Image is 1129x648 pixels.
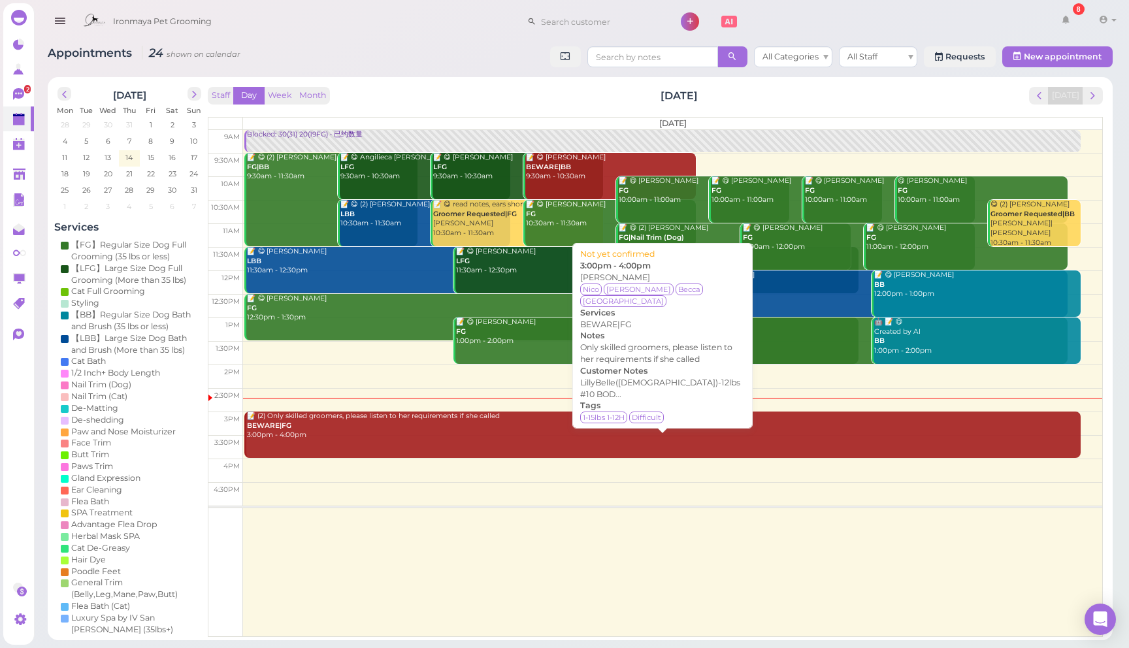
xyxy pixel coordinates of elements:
[213,250,240,259] span: 11:30am
[71,600,130,612] div: Flea Bath (Cat)
[71,461,113,472] div: Paws Trim
[126,135,133,147] span: 7
[898,186,908,195] b: FG
[71,414,124,426] div: De-shedding
[580,295,666,307] span: [GEOGRAPHIC_DATA]
[805,186,815,195] b: FG
[167,152,177,163] span: 16
[212,297,240,306] span: 12:30pm
[580,283,602,295] span: Nico
[125,201,133,212] span: 4
[125,168,134,180] span: 21
[604,283,674,295] span: [PERSON_NAME]
[214,438,240,447] span: 3:30pm
[525,153,696,182] div: 📝 😋 [PERSON_NAME] 9:30am - 10:30am
[433,163,447,171] b: LFG
[71,263,198,286] div: 【LFG】Large Size Dog Full Grooming (More than 35 lbs)
[340,163,354,171] b: LFG
[924,46,996,67] a: Requests
[224,415,240,423] span: 3pm
[664,270,1068,299] div: 📝 😋 (2) [PERSON_NAME] 12:00pm - 1:00pm
[124,152,134,163] span: 14
[246,130,1081,140] div: Blocked: 30(31) 20(19FG) • 已约数量
[990,210,1075,218] b: Groomer Requested|BB
[148,201,154,212] span: 5
[103,168,114,180] span: 20
[71,426,176,438] div: Paw and Nose Moisturizer
[71,507,133,519] div: SPA Treatment
[246,153,417,182] div: 📝 😋 (2) [PERSON_NAME]. [PERSON_NAME] 9:30am - 11:30am
[71,577,198,600] div: General Trim (Belly,Leg,Mane,Paw,Butt)
[874,317,1081,356] div: 🤖 📝 😋 Created by AI 1:00pm - 2:00pm
[83,201,90,212] span: 2
[233,87,265,105] button: Day
[897,176,1068,205] div: 😋 [PERSON_NAME] 10:00am - 11:00am
[208,87,234,105] button: Staff
[146,168,156,180] span: 22
[166,106,178,115] span: Sat
[83,135,90,147] span: 5
[225,321,240,329] span: 1pm
[123,106,136,115] span: Thu
[62,201,67,212] span: 1
[169,135,176,147] span: 9
[142,46,240,59] i: 24
[71,367,160,379] div: 1/2 Inch+ Body Length
[123,184,135,196] span: 28
[103,152,112,163] span: 13
[618,223,851,252] div: 📝 😋 (2) [PERSON_NAME] 11:00am - 12:00pm
[580,412,627,423] span: 1-15lbs 1-12H
[1002,46,1113,67] button: New appointment
[82,168,91,180] span: 19
[247,421,291,430] b: BEWARE|FG
[189,184,199,196] span: 31
[214,156,240,165] span: 9:30am
[223,227,240,235] span: 11am
[224,133,240,141] span: 9am
[211,203,240,212] span: 10:30am
[105,135,112,147] span: 6
[525,200,696,229] div: 📝 😋 [PERSON_NAME] 10:30am - 11:30am
[580,342,745,365] div: Only skilled groomers, please listen to her requirements if she called
[48,46,135,59] span: Appointments
[580,272,745,307] div: [PERSON_NAME]
[81,119,92,131] span: 29
[580,377,745,400] div: LillyBelle([DEMOGRAPHIC_DATA])-12lbs #10 BOD...
[580,366,647,376] b: Customer Notes
[804,176,975,205] div: 📝 😋 [PERSON_NAME] 10:00am - 11:00am
[661,88,698,103] h2: [DATE]
[24,85,31,93] span: 2
[247,163,269,171] b: FG|BB
[246,412,1081,440] div: 📝 (2) Only skilled groomers, please listen to her requirements if she called 3:00pm - 4:00pm
[3,82,34,106] a: 2
[223,462,240,470] span: 4pm
[762,52,819,61] span: All Categories
[1073,3,1085,15] div: 8
[169,201,176,212] span: 6
[113,3,212,40] span: Ironmaya Pet Grooming
[71,437,111,449] div: Face Trim
[1029,87,1049,105] button: prev
[187,106,201,115] span: Sun
[246,294,649,323] div: 📝 😋 [PERSON_NAME] 12:30pm - 1:30pm
[580,319,745,331] div: BEWARE|FG
[71,554,106,566] div: Hair Dye
[526,163,571,171] b: BEWARE|BB
[712,186,721,195] b: FG
[71,309,198,332] div: 【BB】Regular Size Dog Bath and Brush (35 lbs or less)
[580,248,745,260] div: Not yet confirmed
[433,200,603,238] div: 📝 😋 read notes, ears short [PERSON_NAME] 10:30am - 11:30am
[54,221,205,233] h4: Services
[71,612,198,636] div: Luxury Spa by IV San [PERSON_NAME] (35lbs+)
[71,285,145,297] div: Cat Full Grooming
[221,180,240,188] span: 10am
[71,332,198,356] div: 【LBB】Large Size Dog Bath and Brush (More than 35 lbs)
[455,317,859,346] div: 📝 😋 [PERSON_NAME] 1:00pm - 2:00pm
[618,176,789,205] div: 📝 😋 [PERSON_NAME] 10:00am - 11:00am
[82,152,91,163] span: 12
[57,87,71,101] button: prev
[874,336,885,345] b: BB
[629,412,664,423] span: Difficult
[619,233,684,242] b: FG|Nail Trim (Dog)
[125,119,134,131] span: 31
